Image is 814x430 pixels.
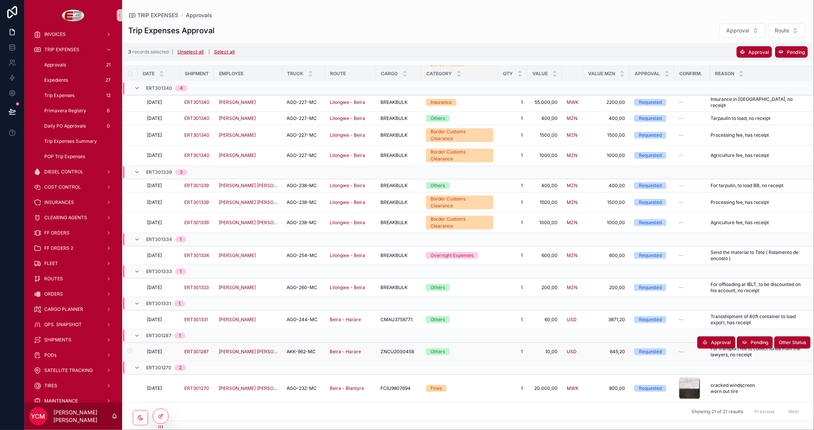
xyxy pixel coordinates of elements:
span: MZN [567,183,577,189]
a: -- [679,220,706,226]
div: Requested [639,182,662,189]
span: AGO-227-MC [287,152,317,158]
a: Lilongwe - Beira [330,252,365,259]
a: 1 [503,220,523,226]
span: BREAKBULK [380,220,408,226]
a: MZN [567,152,577,158]
span: BREAKBULK [380,152,408,158]
span: [PERSON_NAME] [219,115,256,121]
a: [PERSON_NAME] [219,99,277,105]
a: BREAKBULK [380,183,417,189]
span: Lilongwe - Beira [330,115,365,121]
span: AGO-227-MC [287,99,317,105]
a: ERT301339 [184,199,209,205]
span: 1 [503,199,523,205]
a: [PERSON_NAME] [PERSON_NAME] [219,220,277,226]
a: 1500,00 [532,199,558,205]
button: Pending [775,46,808,58]
span: Lilongwe - Beira [330,199,365,205]
div: Requested [639,219,662,226]
a: 1 [503,99,523,105]
a: Lilongwe - Beira [330,199,371,205]
a: AGO-227-MC [287,152,321,158]
a: [DATE] [147,152,175,158]
a: [PERSON_NAME] [PERSON_NAME] [219,183,277,189]
span: 400,00 [588,115,625,121]
a: ERT301340 [184,132,210,138]
a: MZN [567,152,579,158]
span: DIESEL CONTROL [44,169,84,175]
div: Border Customs Clearance [430,149,489,162]
a: 1500,00 [588,199,625,205]
a: -- [679,115,706,121]
span: Tarpaulin to load, no receipt [711,115,770,121]
a: Lilongwe - Beira [330,152,365,158]
span: [DATE] [147,220,162,226]
a: [PERSON_NAME] [219,252,256,259]
div: Others [430,115,445,122]
span: 1000,00 [588,152,625,158]
a: Requested [634,132,670,139]
a: Send the material to Tete ( Rolamento de encosto ) [711,249,804,262]
a: [DATE] [147,132,175,138]
span: AGO-227-MC [287,132,317,138]
a: INSURANCES [29,196,118,209]
button: Approval [737,46,772,58]
a: MZN [567,199,577,205]
a: Lilongwe - Beira [330,115,371,121]
a: Lilongwe - Beira [330,220,365,226]
span: INSURANCES [44,199,74,205]
a: AGO-227-MC [287,115,321,121]
a: Lilongwe - Beira [330,252,371,259]
button: Unselect all [175,46,207,58]
a: BREAKBULK [380,99,417,105]
a: [PERSON_NAME] [219,152,256,158]
a: [PERSON_NAME] [219,132,256,138]
span: [PERSON_NAME] [219,99,256,105]
span: Agriculture fee, has receipt [711,220,769,226]
a: 400,00 [532,183,558,189]
span: CLEARING AGENTS [44,215,87,221]
span: ERT301340 [184,152,210,158]
div: Requested [639,152,662,159]
span: POP Trip Expenses [44,154,85,160]
span: [DATE] [147,199,162,205]
a: FF ORDERS 2 [29,241,118,255]
a: AGO-238-MC [287,199,321,205]
button: Select Button [768,23,805,38]
a: Processing fee, has receipt [711,199,804,205]
a: Lilongwe - Beira [330,152,371,158]
a: AGO-227-MC [287,132,321,138]
span: Approvals [44,62,66,68]
span: MWK [567,99,579,105]
span: MZN [567,115,577,121]
span: [DATE] [147,252,162,259]
a: Insurance in [GEOGRAPHIC_DATA], no receipt [711,96,804,108]
a: -- [679,99,706,105]
a: -- [679,132,706,138]
a: AGO-254-MC [287,252,321,259]
span: -- [679,99,683,105]
a: [DATE] [147,183,175,189]
a: ERT301334 [184,252,210,259]
a: Trip Expenses12 [38,89,118,102]
a: Lilongwe - Beira [330,183,371,189]
div: Requested [639,99,662,106]
a: MZN [567,220,579,226]
a: 1000,00 [588,220,625,226]
a: 1 [503,152,523,158]
span: Approval [748,49,769,55]
a: Requested [634,182,670,189]
img: App logo [62,9,85,21]
a: Requested [634,219,670,226]
div: Others [430,182,445,189]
